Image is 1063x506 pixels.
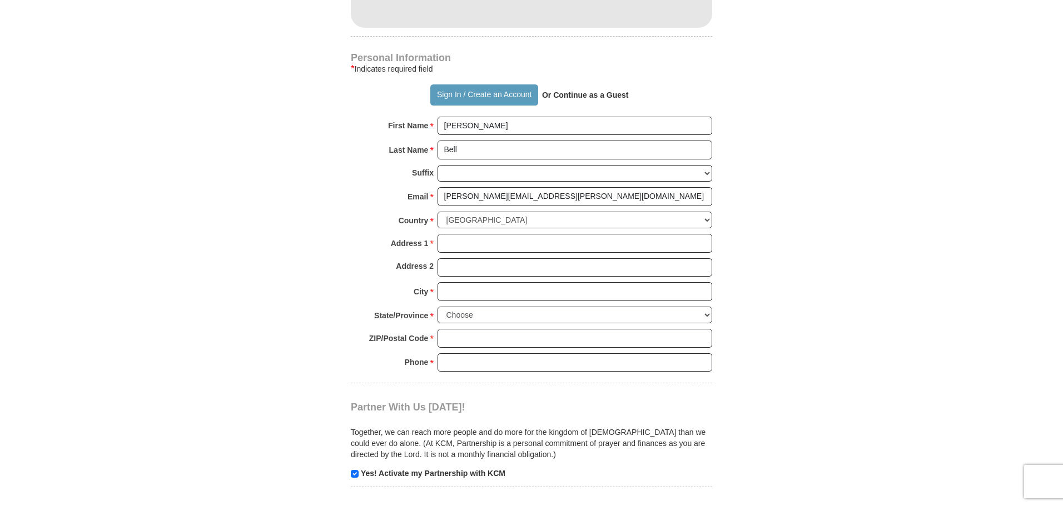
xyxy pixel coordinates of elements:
[399,213,429,228] strong: Country
[374,308,428,323] strong: State/Province
[389,142,429,158] strong: Last Name
[405,354,429,370] strong: Phone
[351,402,465,413] span: Partner With Us [DATE]!
[542,91,629,99] strong: Or Continue as a Guest
[430,84,538,106] button: Sign In / Create an Account
[414,284,428,299] strong: City
[351,62,712,76] div: Indicates required field
[388,118,428,133] strong: First Name
[412,165,434,181] strong: Suffix
[351,53,712,62] h4: Personal Information
[391,236,429,251] strong: Address 1
[408,189,428,204] strong: Email
[361,469,505,478] strong: Yes! Activate my Partnership with KCM
[396,258,434,274] strong: Address 2
[351,427,712,460] p: Together, we can reach more people and do more for the kingdom of [DEMOGRAPHIC_DATA] than we coul...
[369,330,429,346] strong: ZIP/Postal Code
